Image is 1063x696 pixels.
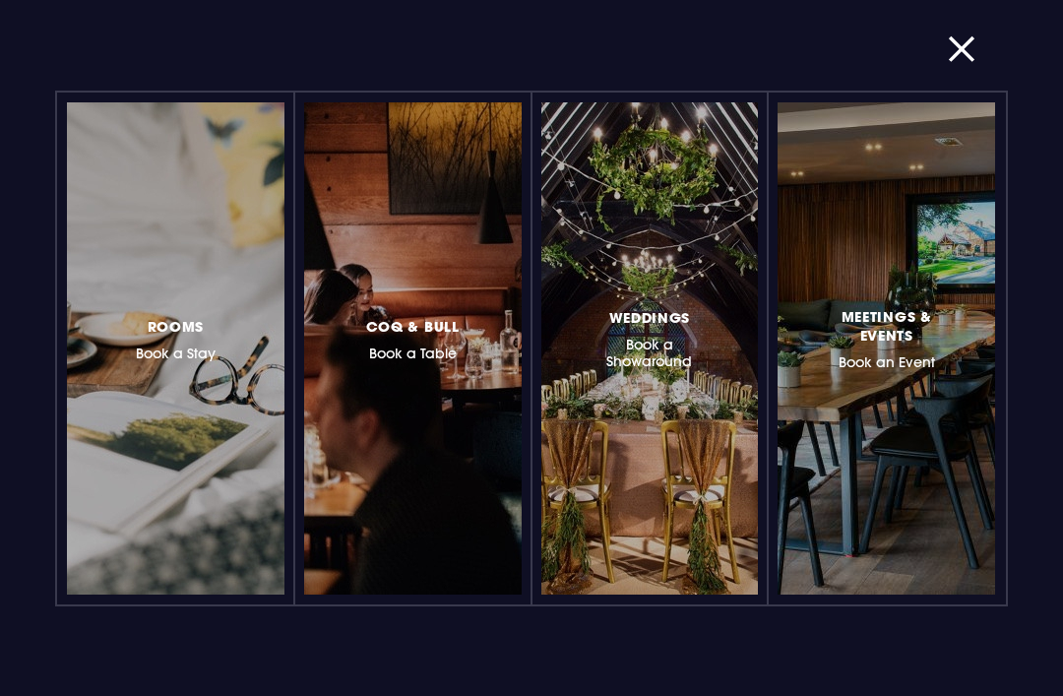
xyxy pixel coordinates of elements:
h3: Book a Stay [136,314,216,362]
a: RoomsBook a Stay [67,102,284,595]
span: Meetings & Events [825,307,948,345]
h3: Book a Table [366,314,460,362]
h3: Book an Event [825,304,948,371]
a: Coq & BullBook a Table [304,102,522,595]
span: Rooms [148,317,205,336]
h3: Book a Showaround [589,305,712,370]
span: Coq & Bull [366,317,460,336]
span: Weddings [609,308,691,327]
a: Meetings & EventsBook an Event [778,102,995,595]
a: WeddingsBook a Showaround [541,102,759,595]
